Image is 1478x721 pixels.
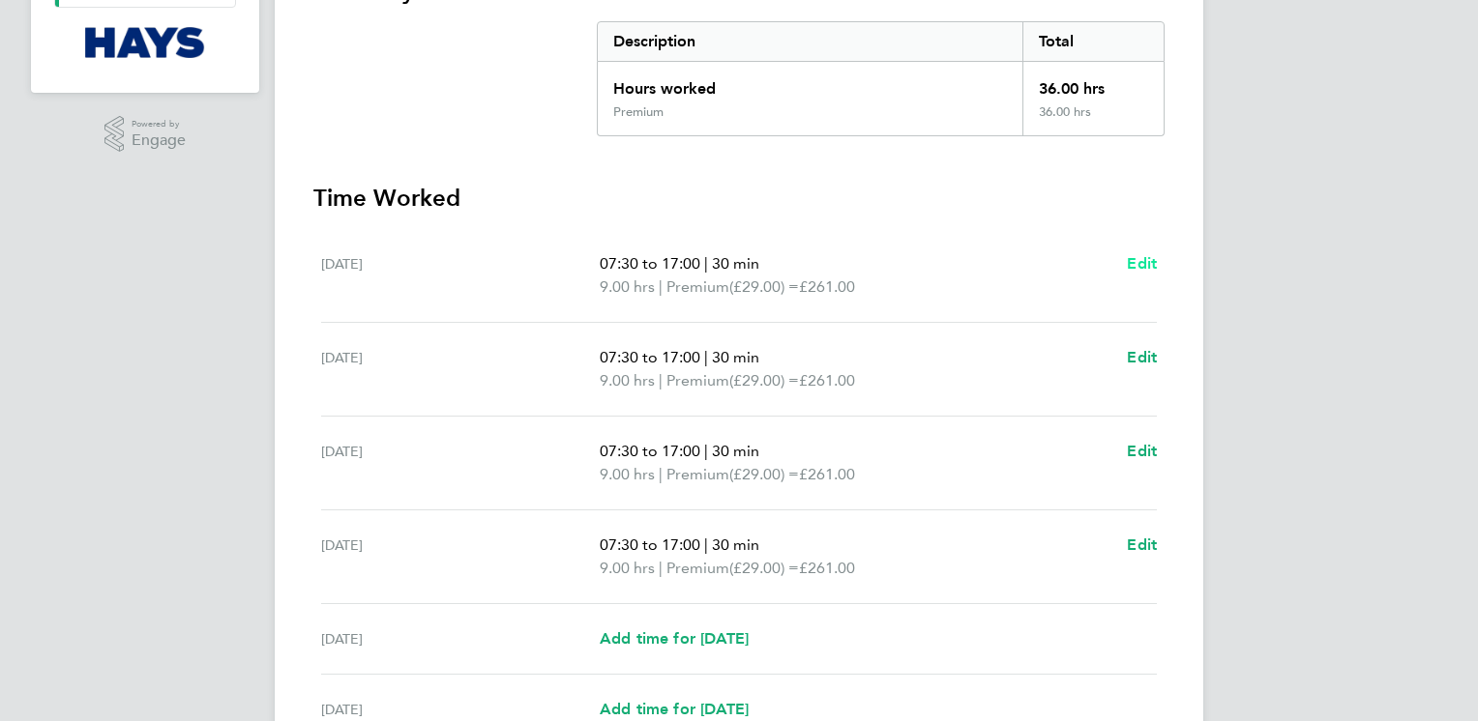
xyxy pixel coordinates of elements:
span: 30 min [712,254,759,273]
span: Premium [666,369,729,392]
span: 30 min [712,535,759,554]
div: [DATE] [321,698,600,721]
span: | [704,254,708,273]
h3: Time Worked [313,183,1165,214]
div: 36.00 hrs [1022,104,1164,135]
span: £261.00 [799,465,855,483]
a: Go to home page [54,27,236,58]
span: Powered by [132,116,186,132]
div: [DATE] [321,534,600,580]
span: 30 min [712,442,759,460]
a: Edit [1127,346,1157,369]
span: Edit [1127,348,1157,366]
div: Total [1022,22,1164,61]
a: Edit [1127,440,1157,463]
span: (£29.00) = [729,559,799,577]
span: 07:30 to 17:00 [600,254,700,273]
span: Add time for [DATE] [600,629,749,648]
a: Edit [1127,252,1157,275]
span: | [659,277,663,296]
span: 07:30 to 17:00 [600,442,700,460]
span: Edit [1127,254,1157,273]
span: (£29.00) = [729,277,799,296]
span: (£29.00) = [729,465,799,483]
span: 07:30 to 17:00 [600,348,700,366]
span: Edit [1127,442,1157,460]
div: [DATE] [321,440,600,486]
span: Premium [666,275,729,299]
div: 36.00 hrs [1022,62,1164,104]
span: 9.00 hrs [600,371,655,389]
span: Add time for [DATE] [600,700,749,718]
span: Premium [666,463,729,486]
a: Powered byEngage [104,116,187,153]
div: Hours worked [598,62,1022,104]
span: (£29.00) = [729,371,799,389]
span: | [659,465,663,483]
span: Edit [1127,535,1157,554]
a: Add time for [DATE] [600,698,749,721]
div: Premium [613,104,664,120]
span: £261.00 [799,559,855,577]
span: 07:30 to 17:00 [600,535,700,554]
div: [DATE] [321,346,600,392]
span: Engage [132,132,186,149]
img: hays-logo-retina.png [85,27,206,58]
div: [DATE] [321,252,600,299]
div: [DATE] [321,627,600,650]
span: 9.00 hrs [600,277,655,296]
span: £261.00 [799,277,855,296]
div: Summary [597,21,1165,136]
span: | [659,371,663,389]
span: | [704,442,708,460]
div: Description [598,22,1022,61]
span: | [704,348,708,366]
span: 9.00 hrs [600,559,655,577]
a: Add time for [DATE] [600,627,749,650]
span: £261.00 [799,371,855,389]
span: | [659,559,663,577]
span: 9.00 hrs [600,465,655,483]
span: Premium [666,557,729,580]
span: | [704,535,708,554]
a: Edit [1127,534,1157,557]
span: 30 min [712,348,759,366]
